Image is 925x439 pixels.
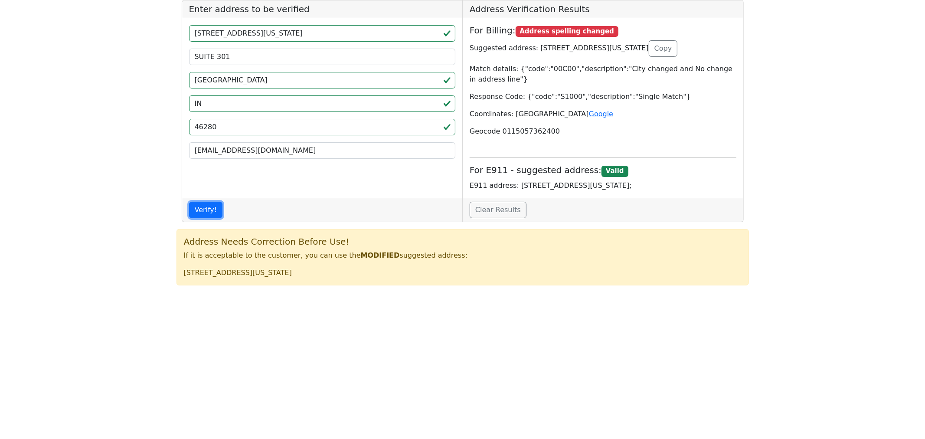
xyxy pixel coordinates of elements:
[184,236,742,247] h5: Address Needs Correction Before Use!
[189,95,456,112] input: 2-Letter State
[361,251,400,259] b: MODIFIED
[470,109,736,119] p: Coordinates: [GEOGRAPHIC_DATA]
[649,40,678,57] button: Copy
[470,126,736,137] p: Geocode 0115057362400
[470,25,736,37] h5: For Billing:
[470,202,526,218] a: Clear Results
[189,72,456,88] input: City
[589,110,613,118] a: Google
[189,49,456,65] input: Street Line 2 (can be empty)
[189,202,223,218] button: Verify!
[470,40,736,57] p: Suggested address: [STREET_ADDRESS][US_STATE]
[189,119,456,135] input: ZIP code 5 or 5+4
[189,142,456,159] input: Your Email
[184,250,742,261] p: If it is acceptable to the customer, you can use the suggested address:
[182,0,463,18] h5: Enter address to be verified
[601,166,628,177] span: Valid
[189,25,456,42] input: Street Line 1
[470,92,736,102] p: Response Code: {"code":"S1000","description":"Single Match"}
[516,26,618,37] span: Address spelling changed
[184,268,742,278] p: [STREET_ADDRESS][US_STATE]
[470,165,736,177] h5: For E911 - suggested address:
[470,64,736,85] p: Match details: {"code":"00C00","description":"City changed and No change in address line"}
[470,180,736,191] p: E911 address: [STREET_ADDRESS][US_STATE];
[463,0,743,18] h5: Address Verification Results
